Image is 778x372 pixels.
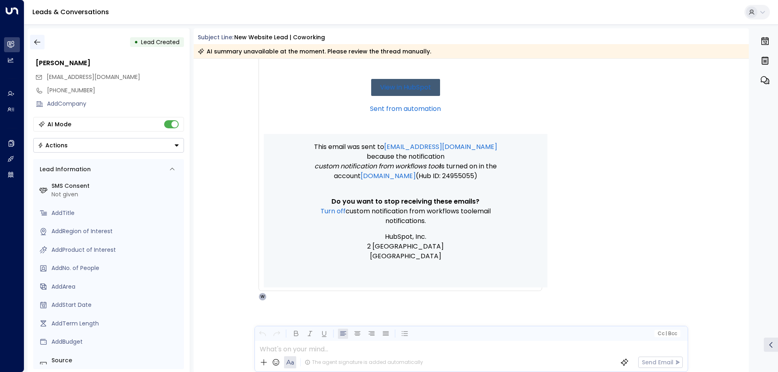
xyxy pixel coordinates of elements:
div: [PHONE_NUMBER] [47,86,184,95]
span: Cc Bcc [657,331,677,336]
a: [DOMAIN_NAME] [361,171,416,181]
div: New Website Lead | Coworking [234,33,325,42]
div: [PERSON_NAME] [36,58,184,68]
div: AddRegion of Interest [51,227,181,236]
button: Redo [271,329,282,339]
a: Sent from automation [370,104,441,114]
div: The agent signature is added automatically [305,359,423,366]
button: Undo [257,329,267,339]
div: Actions [38,142,68,149]
a: View in HubSpot [371,79,440,96]
span: Lead Created [141,38,180,46]
span: Custom notification from workflows tool [314,162,440,171]
a: Leads & Conversations [32,7,109,17]
button: Actions [33,138,184,153]
div: AddProduct of Interest [51,246,181,254]
p: email notifications. [304,206,507,226]
div: AddArea [51,283,181,291]
div: AddNo. of People [51,264,181,272]
div: AddStart Date [51,301,181,309]
p: HubSpot, Inc. 2 [GEOGRAPHIC_DATA] [GEOGRAPHIC_DATA] [304,232,507,261]
p: This email was sent to because the notification is turned on in the account (Hub ID: 24955055) [304,142,507,181]
span: mrzain335588@outlook.com [47,73,140,81]
a: Turn off [321,206,346,216]
label: SMS Consent [51,182,181,190]
span: | [665,331,667,336]
div: AddTerm Length [51,319,181,328]
div: W [259,293,267,301]
div: AddTitle [51,209,181,217]
div: AddCompany [47,100,184,108]
div: Lead Information [37,165,91,174]
span: [EMAIL_ADDRESS][DOMAIN_NAME] [47,73,140,81]
div: Not given [51,190,181,199]
button: Cc|Bcc [654,330,680,338]
span: Do you want to stop receiving these emails? [331,197,479,206]
span: Subject Line: [198,33,233,41]
div: Button group with a nested menu [33,138,184,153]
div: AI summary unavailable at the moment. Please review the thread manually. [198,47,431,55]
label: Source [51,356,181,365]
div: • [134,35,138,49]
a: [EMAIL_ADDRESS][DOMAIN_NAME] [384,142,497,152]
span: Custom notification from workflows tool [346,206,473,216]
div: AddBudget [51,338,181,346]
div: AI Mode [47,120,71,128]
